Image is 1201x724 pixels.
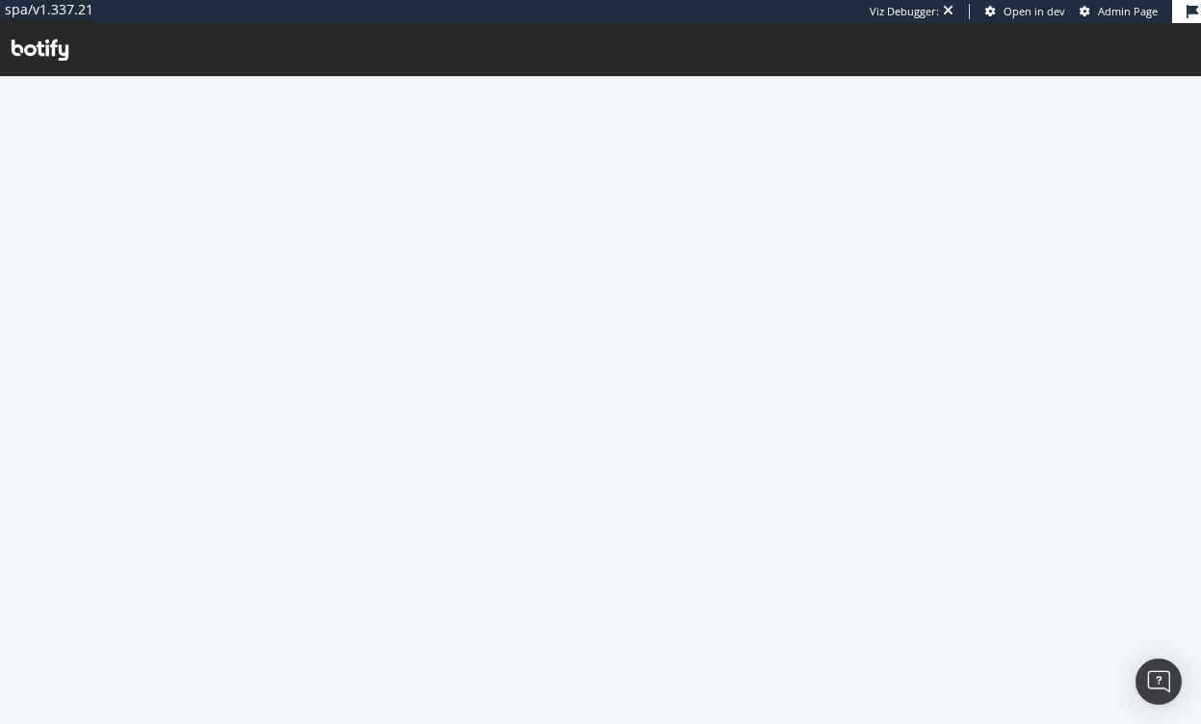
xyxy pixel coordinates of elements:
[1080,4,1158,19] a: Admin Page
[870,4,939,19] div: Viz Debugger:
[1098,4,1158,18] span: Admin Page
[985,4,1065,19] a: Open in dev
[1136,659,1182,705] div: Open Intercom Messenger
[1004,4,1065,18] span: Open in dev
